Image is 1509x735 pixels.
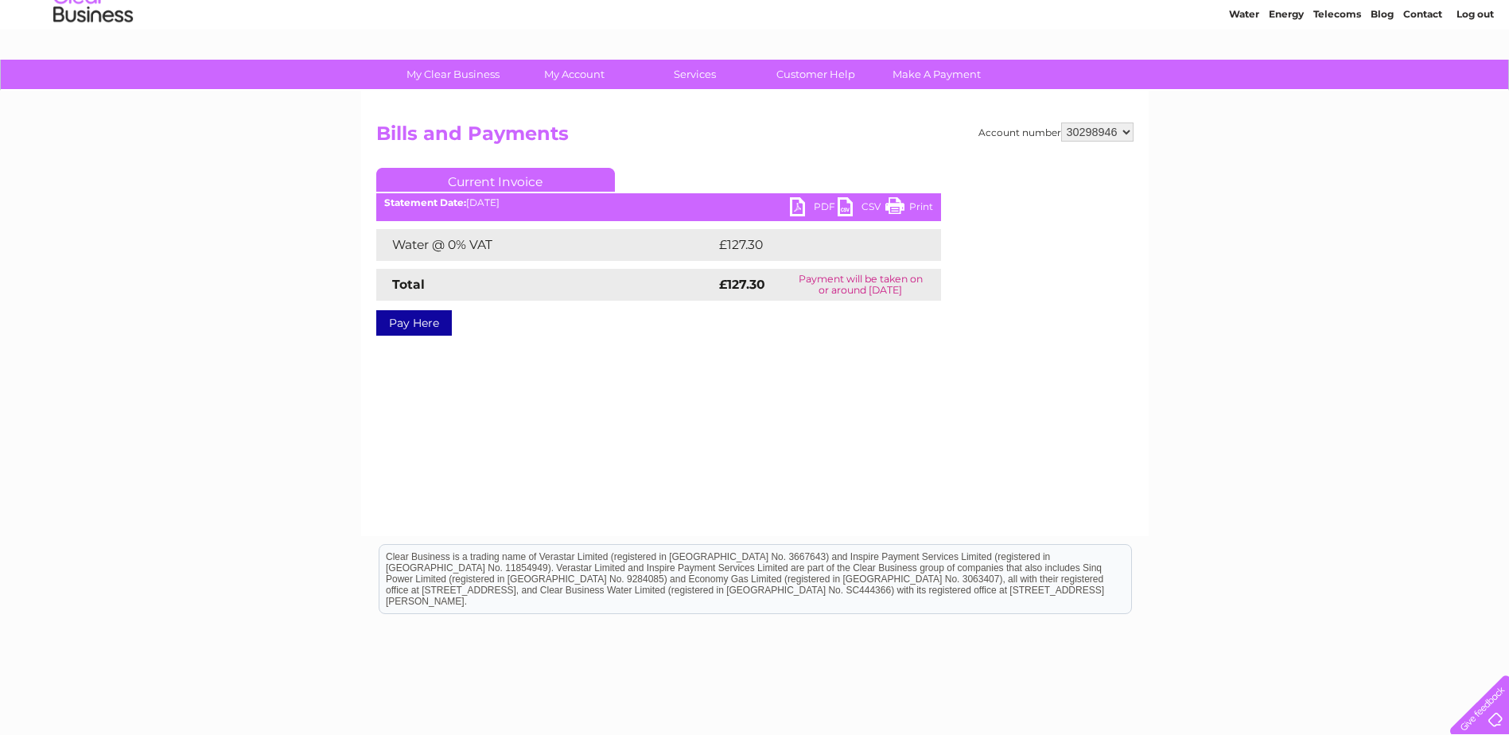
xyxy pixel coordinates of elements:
[1371,68,1394,80] a: Blog
[1269,68,1304,80] a: Energy
[387,60,519,89] a: My Clear Business
[1456,68,1494,80] a: Log out
[780,269,940,301] td: Payment will be taken on or around [DATE]
[715,229,911,261] td: £127.30
[1403,68,1442,80] a: Contact
[750,60,881,89] a: Customer Help
[885,197,933,220] a: Print
[629,60,760,89] a: Services
[719,277,765,292] strong: £127.30
[376,310,452,336] a: Pay Here
[376,229,715,261] td: Water @ 0% VAT
[1229,68,1259,80] a: Water
[392,277,425,292] strong: Total
[376,122,1134,153] h2: Bills and Payments
[384,196,466,208] b: Statement Date:
[871,60,1002,89] a: Make A Payment
[53,41,134,90] img: logo.png
[508,60,640,89] a: My Account
[978,122,1134,142] div: Account number
[790,197,838,220] a: PDF
[379,9,1131,77] div: Clear Business is a trading name of Verastar Limited (registered in [GEOGRAPHIC_DATA] No. 3667643...
[376,197,941,208] div: [DATE]
[376,168,615,192] a: Current Invoice
[838,197,885,220] a: CSV
[1313,68,1361,80] a: Telecoms
[1209,8,1319,28] a: 0333 014 3131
